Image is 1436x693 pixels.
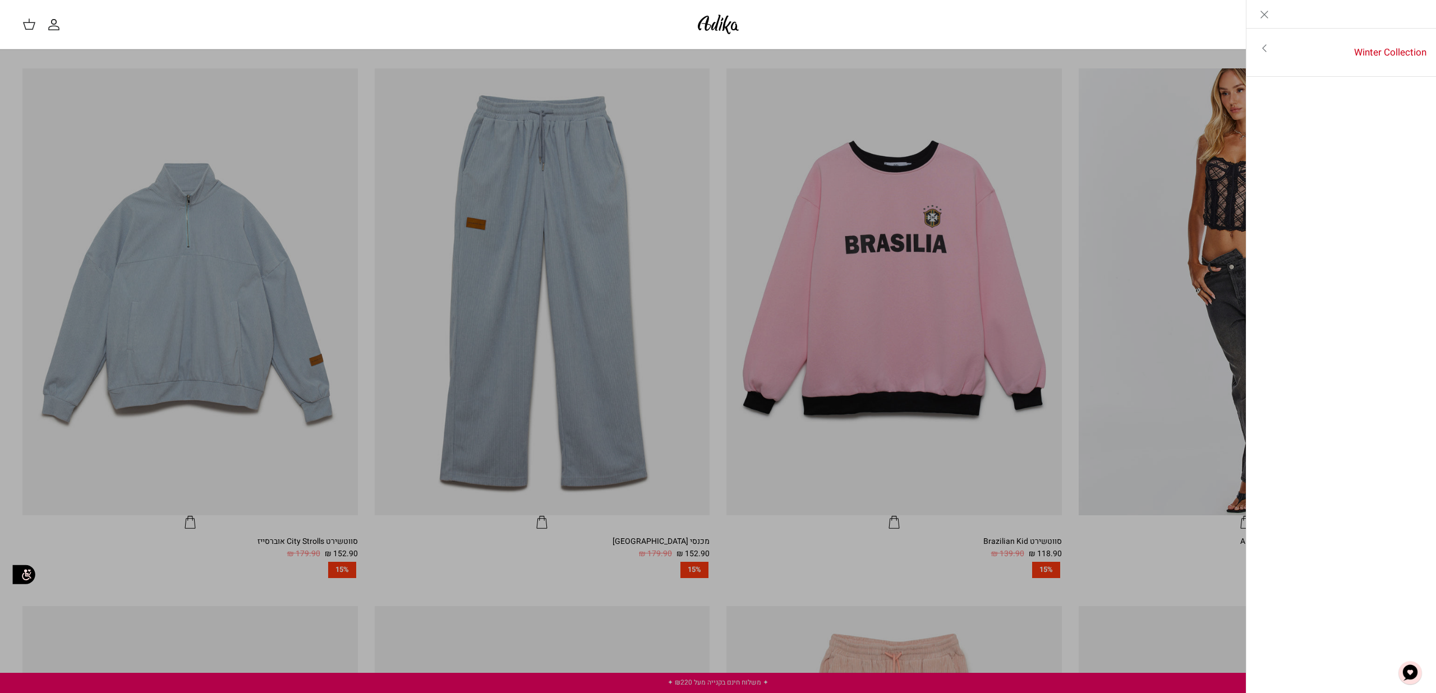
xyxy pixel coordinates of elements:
a: החשבון שלי [47,18,65,31]
img: accessibility_icon02.svg [8,559,39,590]
button: צ'אט [1393,656,1427,690]
img: Adika IL [694,11,742,38]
